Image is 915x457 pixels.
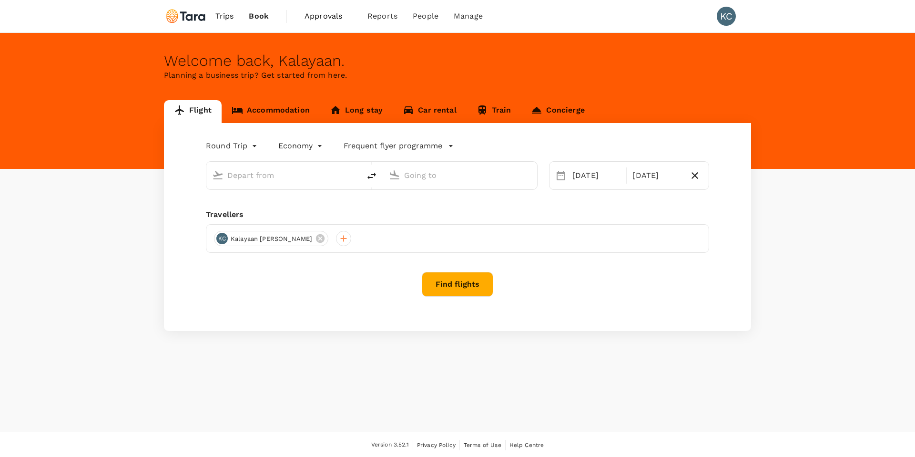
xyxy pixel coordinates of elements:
p: Frequent flyer programme [344,140,442,152]
button: Open [530,174,532,176]
div: Welcome back , Kalayaan . [164,52,751,70]
div: Economy [278,138,325,154]
span: Privacy Policy [417,442,456,448]
button: Frequent flyer programme [344,140,454,152]
a: Concierge [521,100,594,123]
button: Find flights [422,272,493,297]
span: Terms of Use [464,442,501,448]
span: Version 3.52.1 [371,440,409,450]
span: Trips [215,10,234,22]
span: Kalayaan [PERSON_NAME] [225,234,318,244]
div: Travellers [206,209,709,220]
span: Reports [367,10,397,22]
img: Tara Climate Ltd [164,6,208,27]
span: Manage [454,10,483,22]
div: [DATE] [629,166,684,185]
div: [DATE] [569,166,624,185]
input: Going to [404,168,517,183]
a: Accommodation [222,100,320,123]
a: Flight [164,100,222,123]
span: Approvals [305,10,352,22]
a: Train [467,100,521,123]
a: Help Centre [509,440,544,450]
span: Help Centre [509,442,544,448]
div: KCKalayaan [PERSON_NAME] [214,231,328,246]
span: People [413,10,438,22]
span: Book [249,10,269,22]
p: Planning a business trip? Get started from here. [164,70,751,81]
div: KC [216,233,228,244]
div: KC [717,7,736,26]
button: delete [360,165,383,187]
a: Long stay [320,100,393,123]
button: Open [354,174,356,176]
a: Terms of Use [464,440,501,450]
input: Depart from [227,168,340,183]
a: Privacy Policy [417,440,456,450]
a: Car rental [393,100,467,123]
div: Round Trip [206,138,259,154]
